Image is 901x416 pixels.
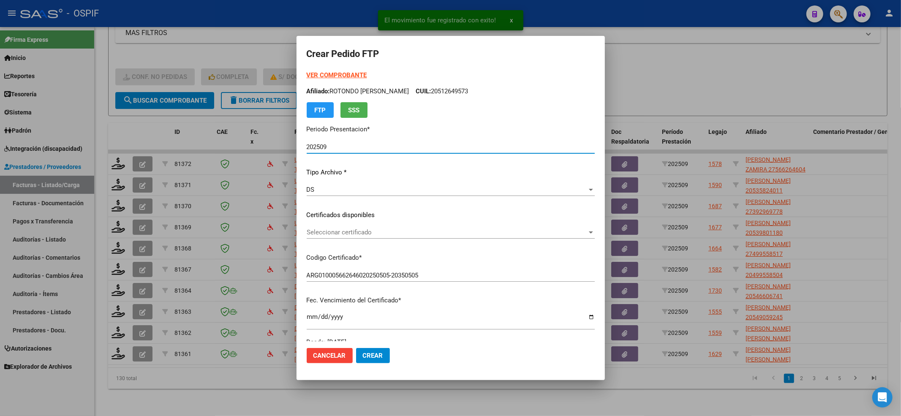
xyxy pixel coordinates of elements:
[307,210,595,220] p: Certificados disponibles
[307,253,595,263] p: Codigo Certificado
[348,106,359,114] span: SSS
[307,71,367,79] a: VER COMPROBANTE
[340,102,367,118] button: SSS
[307,228,587,236] span: Seleccionar certificado
[307,87,595,96] p: ROTONDO [PERSON_NAME] 20512649573
[313,352,346,359] span: Cancelar
[307,337,595,347] div: Desde: [DATE]
[307,102,334,118] button: FTP
[307,348,353,363] button: Cancelar
[307,125,595,134] p: Periodo Presentacion
[307,46,595,62] h2: Crear Pedido FTP
[307,168,595,177] p: Tipo Archivo *
[416,87,431,95] span: CUIL:
[356,348,390,363] button: Crear
[314,106,326,114] span: FTP
[363,352,383,359] span: Crear
[307,87,330,95] span: Afiliado:
[307,186,315,193] span: DS
[307,296,595,305] p: Fec. Vencimiento del Certificado
[872,387,893,408] div: Open Intercom Messenger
